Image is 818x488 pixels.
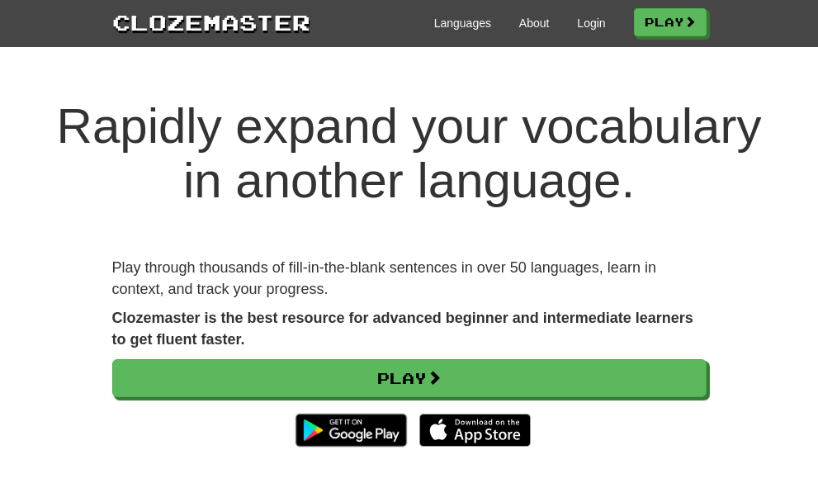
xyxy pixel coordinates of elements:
a: Languages [434,15,491,31]
strong: Clozemaster is the best resource for advanced beginner and intermediate learners to get fluent fa... [112,310,693,348]
a: Play [634,8,707,36]
a: About [519,15,550,31]
a: Play [112,359,707,397]
p: Play through thousands of fill-in-the-blank sentences in over 50 languages, learn in context, and... [112,258,707,300]
img: Get it on Google Play [287,405,415,455]
a: Login [577,15,605,31]
a: Clozemaster [112,7,310,37]
img: Download_on_the_App_Store_Badge_US-UK_135x40-25178aeef6eb6b83b96f5f2d004eda3bffbb37122de64afbaef7... [419,414,531,447]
